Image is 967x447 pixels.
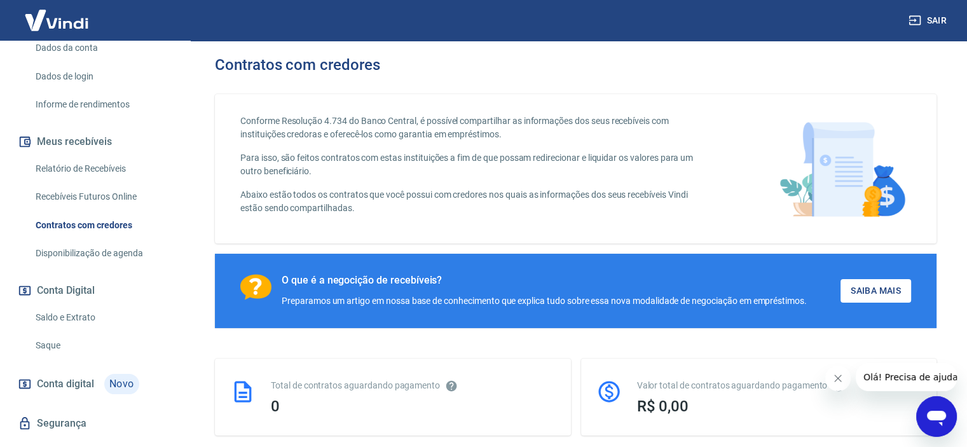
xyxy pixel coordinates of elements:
[15,369,175,399] a: Conta digitalNovo
[104,374,139,394] span: Novo
[637,397,689,415] span: R$ 0,00
[240,274,271,300] img: Ícone com um ponto de interrogação.
[282,274,807,287] div: O que é a negocição de recebíveis?
[31,240,175,266] a: Disponibilização de agenda
[271,397,556,415] div: 0
[445,380,458,392] svg: Esses contratos não se referem à Vindi, mas sim a outras instituições.
[31,92,175,118] a: Informe de rendimentos
[240,114,710,141] p: Conforme Resolução 4.734 do Banco Central, é possível compartilhar as informações dos seus recebí...
[282,294,807,308] div: Preparamos um artigo em nossa base de conhecimento que explica tudo sobre essa nova modalidade de...
[215,56,380,74] h3: Contratos com credores
[856,363,957,391] iframe: Mensagem da empresa
[15,409,175,437] a: Segurança
[37,375,94,393] span: Conta digital
[840,279,911,303] a: Saiba Mais
[31,305,175,331] a: Saldo e Extrato
[15,1,98,39] img: Vindi
[271,379,556,392] div: Total de contratos aguardando pagamento
[31,64,175,90] a: Dados de login
[240,151,710,178] p: Para isso, são feitos contratos com estas instituições a fim de que possam redirecionar e liquida...
[31,333,175,359] a: Saque
[773,114,911,223] img: main-image.9f1869c469d712ad33ce.png
[825,366,851,391] iframe: Fechar mensagem
[31,156,175,182] a: Relatório de Recebíveis
[31,35,175,61] a: Dados da conta
[31,212,175,238] a: Contratos com credores
[31,184,175,210] a: Recebíveis Futuros Online
[15,277,175,305] button: Conta Digital
[8,9,107,19] span: Olá! Precisa de ajuda?
[15,128,175,156] button: Meus recebíveis
[916,396,957,437] iframe: Botão para abrir a janela de mensagens
[240,188,710,215] p: Abaixo estão todos os contratos que você possui com credores nos quais as informações dos seus re...
[637,379,922,392] div: Valor total de contratos aguardando pagamento
[906,9,952,32] button: Sair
